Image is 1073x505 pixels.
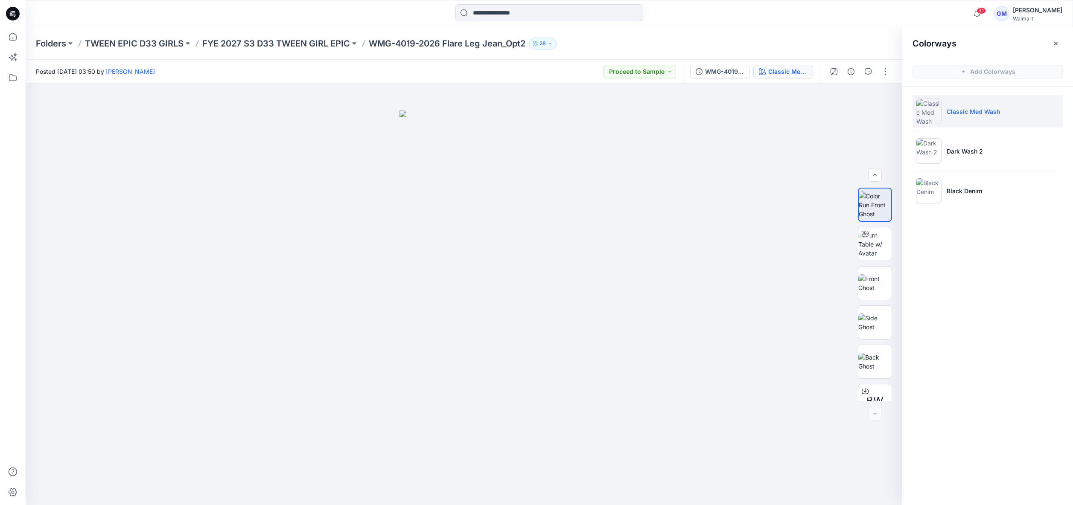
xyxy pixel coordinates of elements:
a: FYE 2027 S3 D33 TWEEN GIRL EPIC [202,38,350,49]
p: WMG-4019-2026 Flare Leg Jean_Opt2 [369,38,525,49]
img: Side Ghost [858,313,892,331]
p: Black Denim [947,186,982,195]
button: 28 [529,38,557,49]
img: Front Ghost [858,274,892,292]
a: TWEEN EPIC D33 GIRLS [85,38,184,49]
button: Classic Med Wash [753,65,813,78]
img: Back Ghost [858,353,892,371]
p: Dark Wash 2 [947,147,983,156]
div: Classic Med Wash [768,67,808,76]
span: 31 [977,7,986,14]
h2: Colorways [913,38,956,49]
img: Dark Wash 2 [916,138,942,164]
img: Black Denim [916,178,942,203]
p: Classic Med Wash [947,107,1000,116]
img: eyJhbGciOiJIUzI1NiIsImtpZCI6IjAiLCJzbHQiOiJzZXMiLCJ0eXAiOiJKV1QifQ.eyJkYXRhIjp7InR5cGUiOiJzdG9yYW... [399,110,528,505]
div: WMG-4019-2026_Rev2_Flare Leg Jean_Opt2_Full Colorway [705,67,744,76]
div: Walmart [1013,15,1062,22]
img: Turn Table w/ Avatar [858,231,892,258]
div: [PERSON_NAME] [1013,5,1062,15]
a: Folders [36,38,66,49]
p: 28 [539,39,546,48]
button: WMG-4019-2026_Rev2_Flare Leg Jean_Opt2_Full Colorway [690,65,750,78]
img: Classic Med Wash [916,99,942,124]
button: Details [844,65,858,78]
span: BW [866,393,883,409]
div: GM [994,6,1009,21]
span: Posted [DATE] 03:50 by [36,67,155,76]
a: [PERSON_NAME] [106,68,155,75]
img: Color Run Front Ghost [859,192,891,218]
